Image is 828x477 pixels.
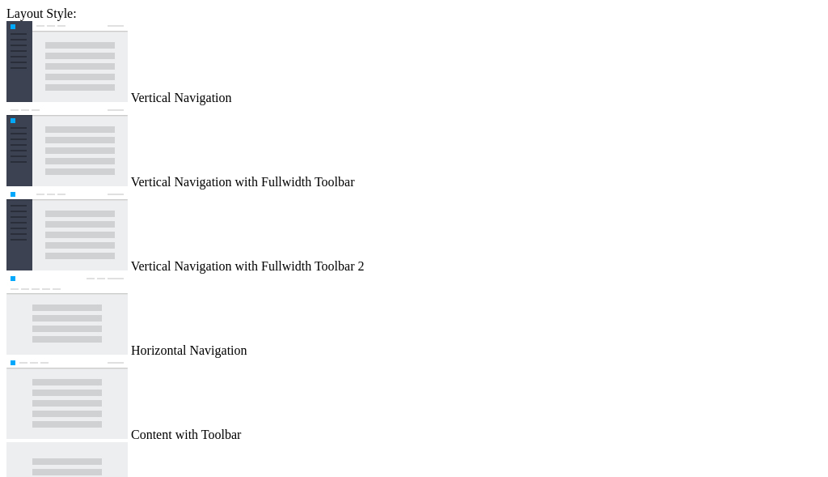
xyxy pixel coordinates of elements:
span: Vertical Navigation [131,91,232,104]
img: vertical-nav-with-full-toolbar-2.jpg [6,190,128,270]
img: vertical-nav.jpg [6,21,128,102]
md-radio-button: Vertical Navigation with Fullwidth Toolbar [6,105,822,190]
md-radio-button: Vertical Navigation with Fullwidth Toolbar 2 [6,190,822,274]
img: content-with-toolbar.jpg [6,358,128,439]
md-radio-button: Vertical Navigation [6,21,822,105]
span: Vertical Navigation with Fullwidth Toolbar [131,175,355,189]
span: Vertical Navigation with Fullwidth Toolbar 2 [131,259,365,273]
md-radio-button: Content with Toolbar [6,358,822,442]
img: horizontal-nav.jpg [6,274,128,355]
span: Content with Toolbar [131,428,241,441]
span: Horizontal Navigation [131,343,247,357]
md-radio-button: Horizontal Navigation [6,274,822,358]
div: Layout Style: [6,6,822,21]
img: vertical-nav-with-full-toolbar.jpg [6,105,128,186]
